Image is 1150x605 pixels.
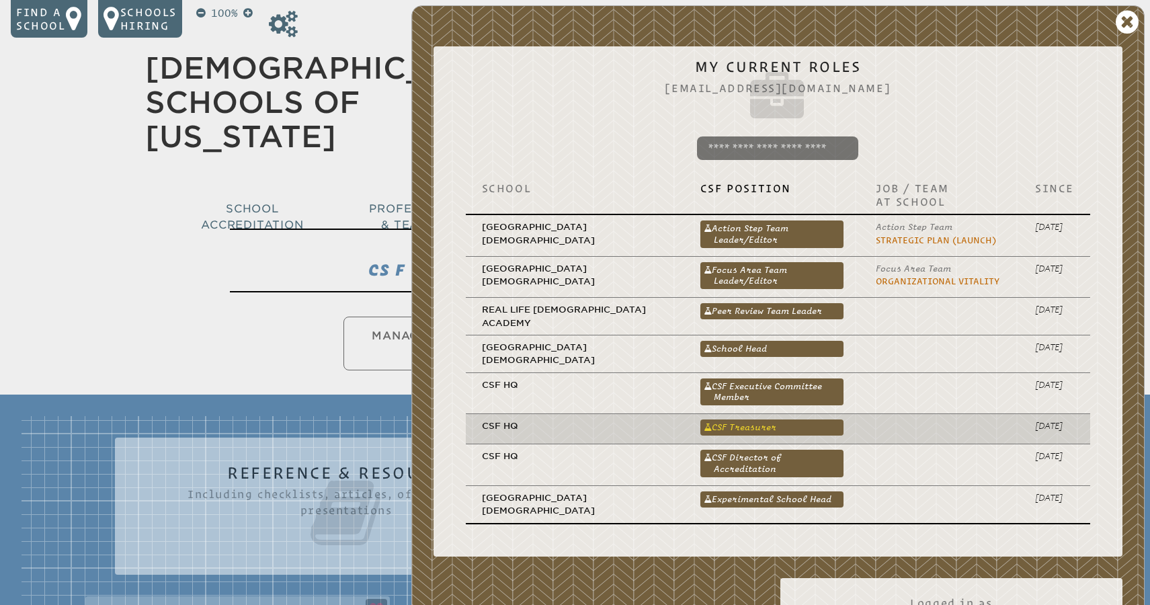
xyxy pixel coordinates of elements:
[482,303,668,329] p: Real Life [DEMOGRAPHIC_DATA] Academy
[201,202,303,231] span: School Accreditation
[482,378,668,391] p: CSF HQ
[876,222,952,232] span: Action Step Team
[482,341,668,367] p: [GEOGRAPHIC_DATA][DEMOGRAPHIC_DATA]
[482,182,668,195] p: School
[700,341,844,357] a: School Head
[1035,378,1074,391] p: [DATE]
[368,260,782,279] span: CSF Director of Accreditation
[700,378,844,405] a: CSF Executive Committee Member
[1035,341,1074,354] p: [DATE]
[700,419,844,436] a: CSF Treasurer
[1035,419,1074,432] p: [DATE]
[1035,262,1074,275] p: [DATE]
[876,276,999,286] a: Organizational Vitality
[700,450,844,477] a: CSF Director of Accreditation
[1035,220,1074,233] p: [DATE]
[700,303,844,319] a: Peer Review Team Leader
[369,202,565,231] span: Professional Development & Teacher Certification
[142,465,550,551] h2: Reference & Resources
[1035,491,1074,504] p: [DATE]
[482,419,668,432] p: CSF HQ
[876,182,1003,208] p: Job / Team at School
[482,220,668,247] p: [GEOGRAPHIC_DATA][DEMOGRAPHIC_DATA]
[16,5,66,32] p: Find a school
[482,262,668,288] p: [GEOGRAPHIC_DATA][DEMOGRAPHIC_DATA]
[455,58,1101,126] h2: My Current Roles
[700,262,844,289] a: Focus Area Team Leader/Editor
[1035,303,1074,316] p: [DATE]
[145,50,526,154] a: [DEMOGRAPHIC_DATA] Schools of [US_STATE]
[1035,182,1074,195] p: Since
[700,182,844,195] p: CSF Position
[120,5,177,32] p: Schools Hiring
[482,491,668,518] p: [GEOGRAPHIC_DATA][DEMOGRAPHIC_DATA]
[1035,450,1074,462] p: [DATE]
[876,264,951,274] span: Focus Area Team
[876,235,996,245] a: Strategic Plan (Launch)
[700,220,844,247] a: Action Step Team Leader/Editor
[482,450,668,462] p: CSF HQ
[700,491,844,508] a: Experimental School Head
[208,5,241,22] p: 100%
